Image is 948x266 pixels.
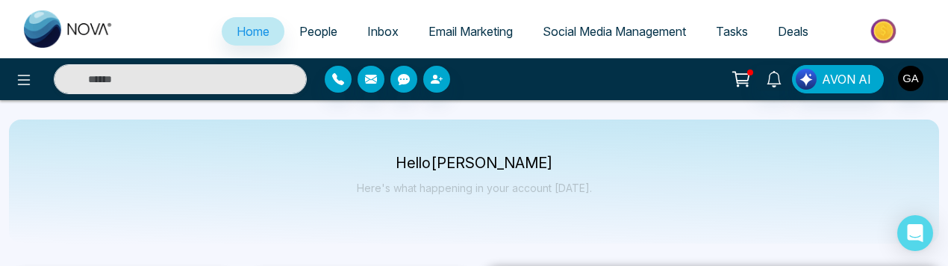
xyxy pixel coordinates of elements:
[822,70,871,88] span: AVON AI
[716,24,748,39] span: Tasks
[299,24,337,39] span: People
[543,24,686,39] span: Social Media Management
[763,17,823,46] a: Deals
[778,24,808,39] span: Deals
[357,182,592,194] p: Here's what happening in your account [DATE].
[796,69,817,90] img: Lead Flow
[701,17,763,46] a: Tasks
[898,66,923,91] img: User Avatar
[237,24,269,39] span: Home
[428,24,513,39] span: Email Marketing
[284,17,352,46] a: People
[792,65,884,93] button: AVON AI
[528,17,701,46] a: Social Media Management
[357,157,592,170] p: Hello [PERSON_NAME]
[831,14,939,48] img: Market-place.gif
[222,17,284,46] a: Home
[414,17,528,46] a: Email Marketing
[367,24,399,39] span: Inbox
[24,10,113,48] img: Nova CRM Logo
[897,215,933,251] div: Open Intercom Messenger
[352,17,414,46] a: Inbox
